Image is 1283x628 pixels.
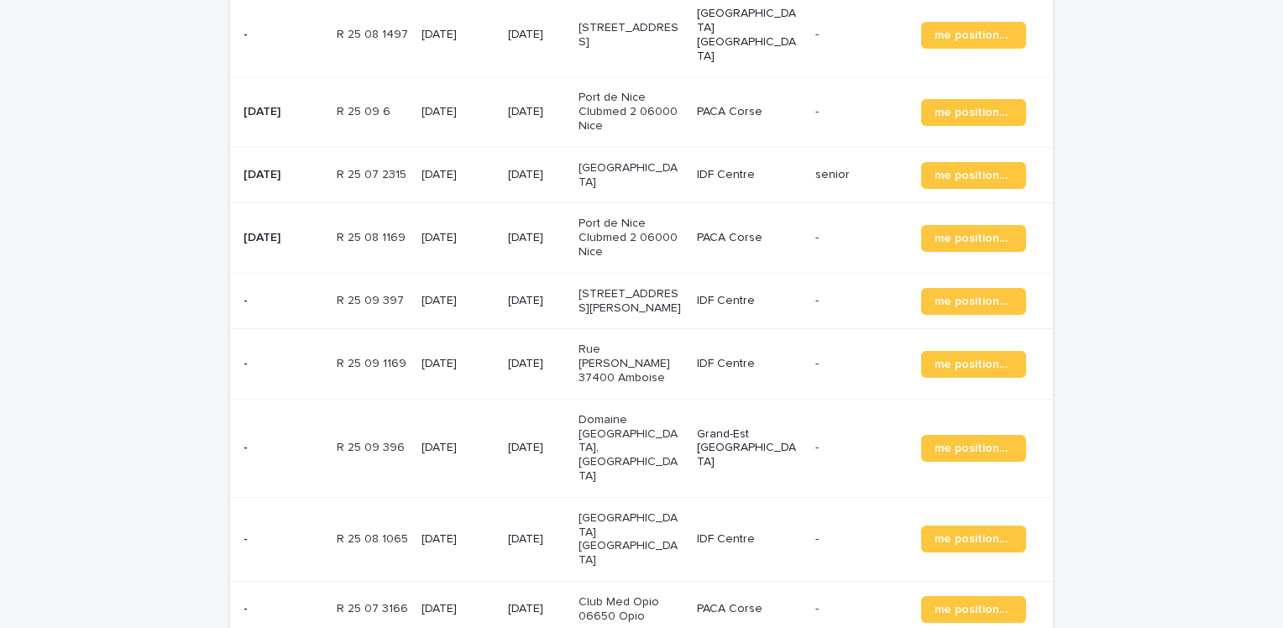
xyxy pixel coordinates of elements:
[935,604,1013,615] span: me positionner
[921,162,1026,189] a: me positionner
[921,288,1026,315] a: me positionner
[244,441,323,455] p: -
[422,105,495,119] p: [DATE]
[508,357,566,371] p: [DATE]
[815,28,908,42] p: -
[921,99,1026,126] a: me positionner
[422,441,495,455] p: [DATE]
[579,217,683,259] p: Port de Nice Clubmed 2 06000 Nice
[935,233,1013,244] span: me positionner
[815,532,908,547] p: -
[579,21,683,50] p: [STREET_ADDRESS]
[579,343,683,385] p: Rue [PERSON_NAME] 37400 Amboise
[935,533,1013,545] span: me positionner
[935,358,1013,370] span: me positionner
[697,357,802,371] p: IDF Centre
[230,399,1053,497] tr: -R 25 09 396R 25 09 396 [DATE][DATE]Domaine [GEOGRAPHIC_DATA], [GEOGRAPHIC_DATA]Grand-Est [GEOGRA...
[921,596,1026,623] a: me positionner
[697,427,802,469] p: Grand-Est [GEOGRAPHIC_DATA]
[337,102,394,119] p: R 25 09 6
[230,77,1053,147] tr: [DATE]R 25 09 6R 25 09 6 [DATE][DATE]Port de Nice Clubmed 2 06000 NicePACA Corse-me positionner
[508,168,566,182] p: [DATE]
[921,22,1026,49] a: me positionner
[935,29,1013,41] span: me positionner
[508,294,566,308] p: [DATE]
[921,351,1026,378] a: me positionner
[337,529,411,547] p: R 25 08 1065
[579,161,683,190] p: [GEOGRAPHIC_DATA]
[815,602,908,616] p: -
[815,294,908,308] p: -
[244,231,323,245] p: [DATE]
[337,599,411,616] p: R 25 07 3166
[697,168,802,182] p: IDF Centre
[935,170,1013,181] span: me positionner
[337,353,410,371] p: R 25 09 1169
[422,602,495,616] p: [DATE]
[508,231,566,245] p: [DATE]
[244,294,323,308] p: -
[815,105,908,119] p: -
[697,231,802,245] p: PACA Corse
[230,497,1053,581] tr: -R 25 08 1065R 25 08 1065 [DATE][DATE][GEOGRAPHIC_DATA] [GEOGRAPHIC_DATA]IDF Centre-me positionner
[244,28,323,42] p: -
[230,147,1053,203] tr: [DATE]R 25 07 2315R 25 07 2315 [DATE][DATE][GEOGRAPHIC_DATA]IDF Centreseniorme positionner
[244,105,323,119] p: [DATE]
[697,7,802,63] p: [GEOGRAPHIC_DATA] [GEOGRAPHIC_DATA]
[697,105,802,119] p: PACA Corse
[244,602,323,616] p: -
[697,602,802,616] p: PACA Corse
[230,273,1053,329] tr: -R 25 09 397R 25 09 397 [DATE][DATE][STREET_ADDRESS][PERSON_NAME]IDF Centre-me positionner
[579,91,683,133] p: Port de Nice Clubmed 2 06000 Nice
[815,357,908,371] p: -
[921,435,1026,462] a: me positionner
[508,602,566,616] p: [DATE]
[244,168,323,182] p: [DATE]
[508,532,566,547] p: [DATE]
[697,294,802,308] p: IDF Centre
[337,165,410,182] p: R 25 07 2315
[815,441,908,455] p: -
[921,225,1026,252] a: me positionner
[337,437,408,455] p: R 25 09 396
[230,203,1053,273] tr: [DATE]R 25 08 1169R 25 08 1169 [DATE][DATE]Port de Nice Clubmed 2 06000 NicePACA Corse-me positio...
[337,24,411,42] p: R 25 08 1497
[697,532,802,547] p: IDF Centre
[815,168,908,182] p: senior
[579,413,683,484] p: Domaine [GEOGRAPHIC_DATA], [GEOGRAPHIC_DATA]
[422,357,495,371] p: [DATE]
[935,107,1013,118] span: me positionner
[422,532,495,547] p: [DATE]
[935,442,1013,454] span: me positionner
[508,28,566,42] p: [DATE]
[337,228,409,245] p: R 25 08 1169
[921,526,1026,552] a: me positionner
[230,329,1053,399] tr: -R 25 09 1169R 25 09 1169 [DATE][DATE]Rue [PERSON_NAME] 37400 AmboiseIDF Centre-me positionner
[244,532,323,547] p: -
[422,231,495,245] p: [DATE]
[579,511,683,568] p: [GEOGRAPHIC_DATA] [GEOGRAPHIC_DATA]
[422,28,495,42] p: [DATE]
[508,105,566,119] p: [DATE]
[422,294,495,308] p: [DATE]
[422,168,495,182] p: [DATE]
[815,231,908,245] p: -
[508,441,566,455] p: [DATE]
[337,290,407,308] p: R 25 09 397
[579,595,683,624] p: Club Med Opio 06650 Opio
[579,287,683,316] p: [STREET_ADDRESS][PERSON_NAME]
[244,357,323,371] p: -
[935,296,1013,307] span: me positionner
